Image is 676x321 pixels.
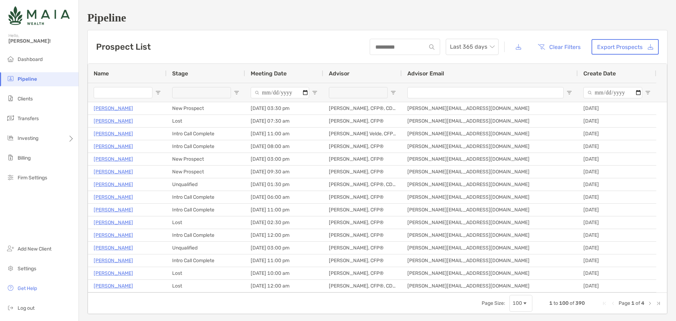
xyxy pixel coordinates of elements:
[245,153,323,165] div: [DATE] 03:00 pm
[323,166,402,178] div: [PERSON_NAME], CFP®
[245,191,323,203] div: [DATE] 06:00 am
[167,216,245,229] div: Lost
[578,204,656,216] div: [DATE]
[94,167,133,176] a: [PERSON_NAME]
[610,301,616,306] div: Previous Page
[482,300,505,306] div: Page Size:
[402,267,578,279] div: [PERSON_NAME][EMAIL_ADDRESS][DOMAIN_NAME]
[155,90,161,95] button: Open Filter Menu
[578,254,656,267] div: [DATE]
[167,178,245,191] div: Unqualified
[94,205,133,214] p: [PERSON_NAME]
[167,128,245,140] div: Intro Call Complete
[251,87,309,98] input: Meeting Date Filter Input
[323,229,402,241] div: [PERSON_NAME], CFP®
[167,254,245,267] div: Intro Call Complete
[6,303,15,312] img: logout icon
[245,102,323,115] div: [DATE] 03:30 pm
[323,128,402,140] div: [PERSON_NAME] Velde, CFP®
[578,153,656,165] div: [DATE]
[323,267,402,279] div: [PERSON_NAME], CFP®
[578,115,656,127] div: [DATE]
[578,102,656,115] div: [DATE]
[94,70,109,77] span: Name
[402,166,578,178] div: [PERSON_NAME][EMAIL_ADDRESS][DOMAIN_NAME]
[94,256,133,265] p: [PERSON_NAME]
[87,11,668,24] h1: Pipeline
[402,178,578,191] div: [PERSON_NAME][EMAIL_ADDRESS][DOMAIN_NAME]
[94,180,133,189] a: [PERSON_NAME]
[323,102,402,115] div: [PERSON_NAME], CFP®, CDFA®
[402,128,578,140] div: [PERSON_NAME][EMAIL_ADDRESS][DOMAIN_NAME]
[532,39,586,55] button: Clear Filters
[94,282,133,290] a: [PERSON_NAME]
[94,117,133,125] a: [PERSON_NAME]
[636,300,640,306] span: of
[94,104,133,113] p: [PERSON_NAME]
[94,269,133,278] p: [PERSON_NAME]
[549,300,552,306] span: 1
[6,134,15,142] img: investing icon
[323,254,402,267] div: [PERSON_NAME], CFP®
[647,301,653,306] div: Next Page
[8,38,74,44] span: [PERSON_NAME]!
[245,166,323,178] div: [DATE] 09:30 am
[578,280,656,292] div: [DATE]
[402,204,578,216] div: [PERSON_NAME][EMAIL_ADDRESS][DOMAIN_NAME]
[167,242,245,254] div: Unqualified
[402,153,578,165] div: [PERSON_NAME][EMAIL_ADDRESS][DOMAIN_NAME]
[578,191,656,203] div: [DATE]
[18,246,51,252] span: Add New Client
[402,254,578,267] div: [PERSON_NAME][EMAIL_ADDRESS][DOMAIN_NAME]
[402,191,578,203] div: [PERSON_NAME][EMAIL_ADDRESS][DOMAIN_NAME]
[245,140,323,153] div: [DATE] 08:00 am
[96,42,151,52] h3: Prospect List
[167,280,245,292] div: Lost
[407,70,444,77] span: Advisor Email
[167,166,245,178] div: New Prospect
[167,204,245,216] div: Intro Call Complete
[18,305,35,311] span: Log out
[578,267,656,279] div: [DATE]
[167,115,245,127] div: Lost
[94,231,133,240] p: [PERSON_NAME]
[645,90,651,95] button: Open Filter Menu
[578,242,656,254] div: [DATE]
[18,96,33,102] span: Clients
[245,115,323,127] div: [DATE] 07:30 am
[251,70,287,77] span: Meeting Date
[323,191,402,203] div: [PERSON_NAME], CFP®
[578,216,656,229] div: [DATE]
[245,229,323,241] div: [DATE] 12:00 pm
[6,284,15,292] img: get-help icon
[631,300,634,306] span: 1
[94,218,133,227] p: [PERSON_NAME]
[6,153,15,162] img: billing icon
[6,264,15,272] img: settings icon
[8,3,70,28] img: Zoe Logo
[18,56,43,62] span: Dashboard
[94,243,133,252] p: [PERSON_NAME]
[6,55,15,63] img: dashboard icon
[94,129,133,138] a: [PERSON_NAME]
[18,175,47,181] span: Firm Settings
[18,135,38,141] span: Investing
[559,300,569,306] span: 100
[329,70,350,77] span: Advisor
[402,102,578,115] div: [PERSON_NAME][EMAIL_ADDRESS][DOMAIN_NAME]
[641,300,644,306] span: 4
[583,70,616,77] span: Create Date
[94,193,133,202] a: [PERSON_NAME]
[402,140,578,153] div: [PERSON_NAME][EMAIL_ADDRESS][DOMAIN_NAME]
[245,128,323,140] div: [DATE] 11:00 am
[407,87,564,98] input: Advisor Email Filter Input
[245,216,323,229] div: [DATE] 02:30 pm
[18,266,36,272] span: Settings
[6,244,15,253] img: add_new_client icon
[578,229,656,241] div: [DATE]
[18,155,31,161] span: Billing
